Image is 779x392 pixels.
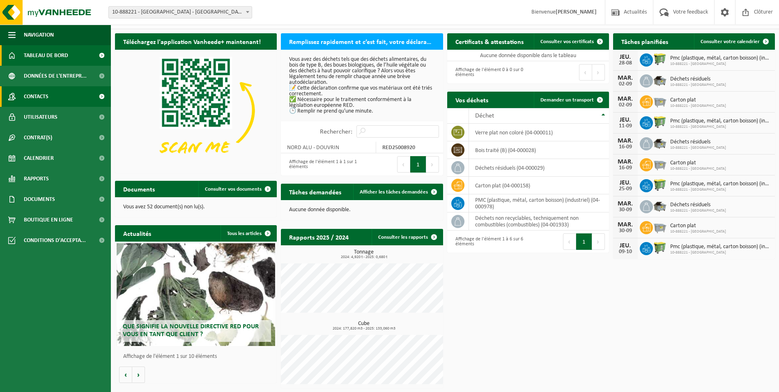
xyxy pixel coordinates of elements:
button: Volgende [132,367,145,383]
span: 10-888221 - [GEOGRAPHIC_DATA] [670,145,726,150]
button: 1 [576,233,592,250]
span: Contacts [24,86,48,107]
button: 1 [410,156,426,173]
span: Consulter votre calendrier [701,39,760,44]
button: Previous [397,156,410,173]
a: Demander un transport [534,92,608,108]
span: 2024: 177,820 m3 - 2025: 133,060 m3 [285,327,443,331]
div: 02-09 [617,81,634,87]
h2: Documents [115,181,163,197]
span: Calendrier [24,148,54,168]
span: Pmc (plastique, métal, carton boisson) (industriel) [670,244,771,250]
div: Affichage de l'élément 1 à 6 sur 6 éléments [451,233,524,251]
button: Previous [579,64,592,81]
button: Previous [563,233,576,250]
img: WB-0660-HPE-GN-50 [653,52,667,66]
strong: RED25008920 [382,145,415,151]
span: Carton plat [670,97,726,104]
div: JEU. [617,242,634,249]
span: Consulter vos documents [205,187,262,192]
div: JEU. [617,117,634,123]
span: 10-888221 - [GEOGRAPHIC_DATA] [670,83,726,88]
span: Pmc (plastique, métal, carton boisson) (industriel) [670,55,771,62]
span: 2024: 4,920 t - 2025: 0,680 t [285,255,443,259]
span: Carton plat [670,223,726,229]
td: verre plat non coloré (04-000011) [469,124,609,141]
div: JEU. [617,180,634,186]
span: Utilisateurs [24,107,57,127]
img: WB-5000-GAL-GY-01 [653,73,667,87]
span: Déchets résiduels [670,139,726,145]
span: Déchets résiduels [670,76,726,83]
img: WB-5000-GAL-GY-01 [653,199,667,213]
span: 10-888221 - NORD ALU - DOUVRIN [109,7,252,18]
span: 10-888221 - [GEOGRAPHIC_DATA] [670,250,771,255]
strong: [PERSON_NAME] [556,9,597,15]
h3: Tonnage [285,249,443,259]
td: déchets résiduels (04-000029) [469,159,609,177]
p: Aucune donnée disponible. [289,207,434,213]
a: Tous les articles [221,225,276,242]
label: Rechercher: [320,129,352,135]
a: Consulter vos certificats [534,33,608,50]
p: Vous avez 52 document(s) non lu(s). [123,204,269,210]
div: MAR. [617,75,634,81]
span: 10-888221 - [GEOGRAPHIC_DATA] [670,104,726,108]
h2: Téléchargez l'application Vanheede+ maintenant! [115,33,269,49]
div: MAR. [617,159,634,165]
span: Pmc (plastique, métal, carton boisson) (industriel) [670,118,771,125]
div: Affichage de l'élément 0 à 0 sur 0 éléments [451,63,524,81]
h2: Tâches planifiées [613,33,676,49]
img: WB-2500-GAL-GY-01 [653,220,667,234]
span: Afficher les tâches demandées [360,189,428,195]
img: WB-0660-HPE-GN-50 [653,115,667,129]
h2: Actualités [115,225,159,241]
span: Que signifie la nouvelle directive RED pour vous en tant que client ? [123,323,259,338]
h2: Tâches demandées [281,184,349,200]
img: WB-0660-HPE-GN-50 [653,178,667,192]
div: Affichage de l'élément 1 à 1 sur 1 éléments [285,155,358,173]
span: Pmc (plastique, métal, carton boisson) (industriel) [670,181,771,187]
a: Consulter votre calendrier [694,33,774,50]
td: Aucune donnée disponible dans le tableau [447,50,609,61]
span: Tableau de bord [24,45,68,66]
a: Afficher les tâches demandées [353,184,442,200]
button: Next [592,233,605,250]
span: Boutique en ligne [24,210,73,230]
td: NORD ALU - DOUVRIN [281,142,376,153]
button: Next [426,156,439,173]
span: Consulter vos certificats [540,39,594,44]
img: WB-5000-GAL-GY-01 [653,136,667,150]
span: 10-888221 - [GEOGRAPHIC_DATA] [670,208,726,213]
img: WB-2500-GAL-GY-01 [653,94,667,108]
span: Demander un transport [540,97,594,103]
h3: Cube [285,321,443,331]
button: Vorige [119,367,132,383]
div: 25-09 [617,186,634,192]
div: 11-09 [617,123,634,129]
div: 09-10 [617,249,634,255]
span: Documents [24,189,55,210]
td: déchets non recyclables, techniquement non combustibles (combustibles) (04-001933) [469,212,609,231]
h2: Remplissez rapidement et c’est fait, votre déclaration RED pour 2025 [281,33,443,49]
span: Contrat(s) [24,127,52,148]
span: Rapports [24,168,49,189]
span: Carton plat [670,160,726,166]
div: 16-09 [617,144,634,150]
div: 30-09 [617,228,634,234]
span: 10-888221 - [GEOGRAPHIC_DATA] [670,166,726,171]
h2: Rapports 2025 / 2024 [281,229,357,245]
span: Conditions d'accepta... [24,230,86,251]
span: Déchets résiduels [670,202,726,208]
h2: Vos déchets [447,92,496,108]
div: 28-08 [617,60,634,66]
div: JEU. [617,54,634,60]
span: Données de l'entrepr... [24,66,87,86]
span: 10-888221 - [GEOGRAPHIC_DATA] [670,125,771,129]
a: Que signifie la nouvelle directive RED pour vous en tant que client ? [117,243,275,346]
a: Consulter vos documents [198,181,276,197]
img: Download de VHEPlus App [115,50,277,171]
button: Next [592,64,605,81]
span: Navigation [24,25,54,45]
span: Déchet [475,113,494,119]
